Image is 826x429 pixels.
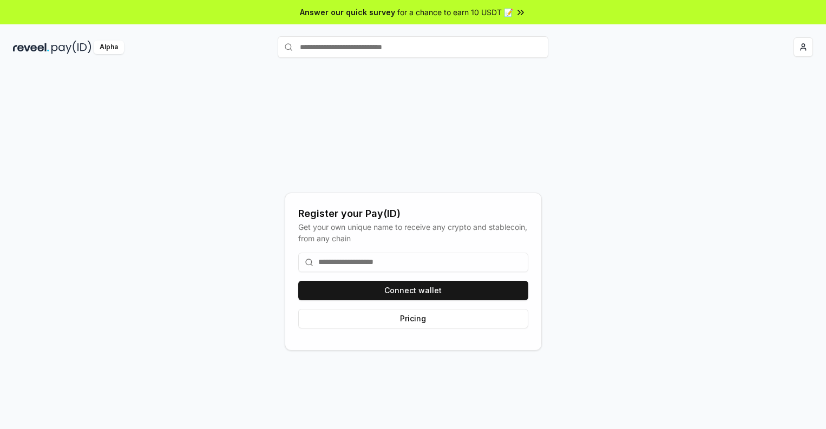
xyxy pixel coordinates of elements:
span: Answer our quick survey [300,6,395,18]
button: Pricing [298,309,528,328]
img: reveel_dark [13,41,49,54]
img: pay_id [51,41,91,54]
div: Get your own unique name to receive any crypto and stablecoin, from any chain [298,221,528,244]
button: Connect wallet [298,281,528,300]
div: Register your Pay(ID) [298,206,528,221]
span: for a chance to earn 10 USDT 📝 [397,6,513,18]
div: Alpha [94,41,124,54]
